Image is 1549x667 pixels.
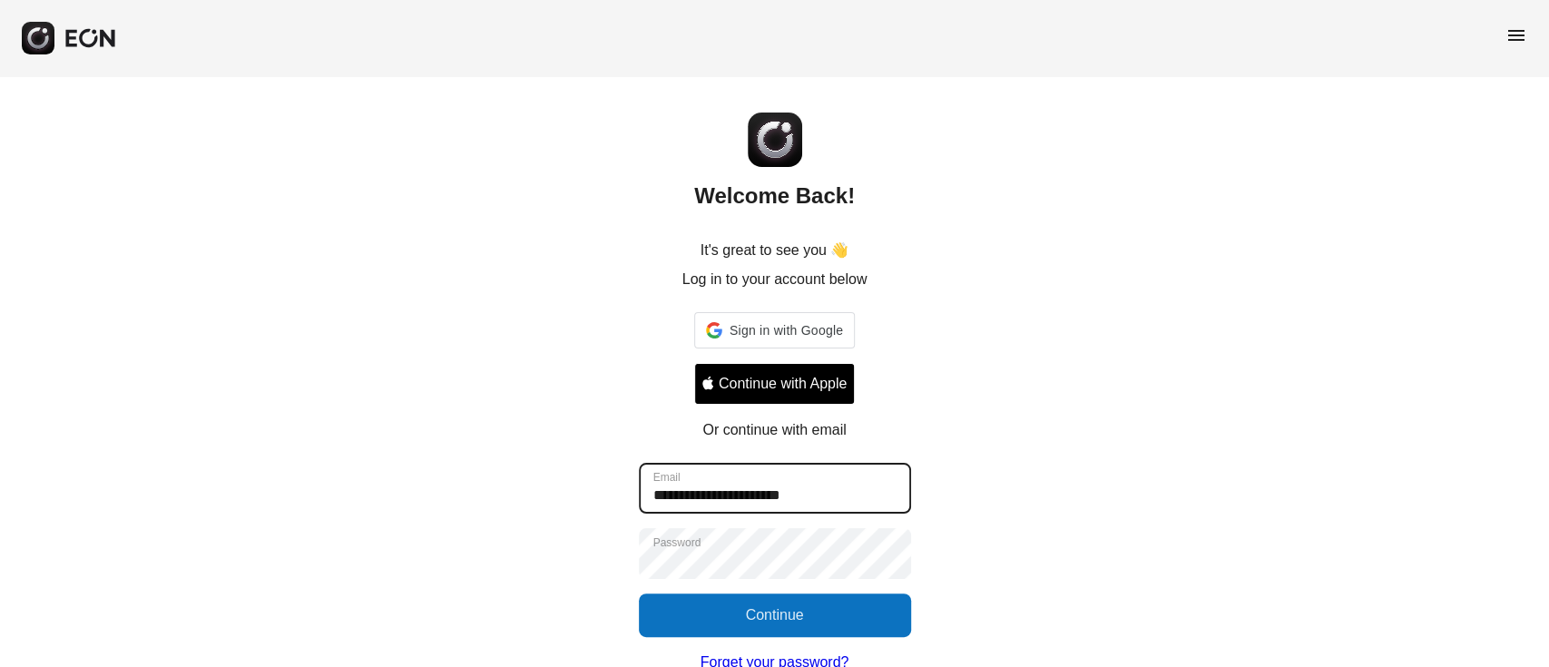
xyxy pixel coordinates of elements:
[694,363,855,405] button: Signin with apple ID
[682,269,868,290] p: Log in to your account below
[730,319,843,341] span: Sign in with Google
[701,240,849,261] p: It's great to see you 👋
[1505,25,1527,46] span: menu
[694,312,855,348] div: Sign in with Google
[653,470,681,485] label: Email
[653,535,701,550] label: Password
[639,593,911,637] button: Continue
[702,419,846,441] p: Or continue with email
[694,181,855,211] h2: Welcome Back!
